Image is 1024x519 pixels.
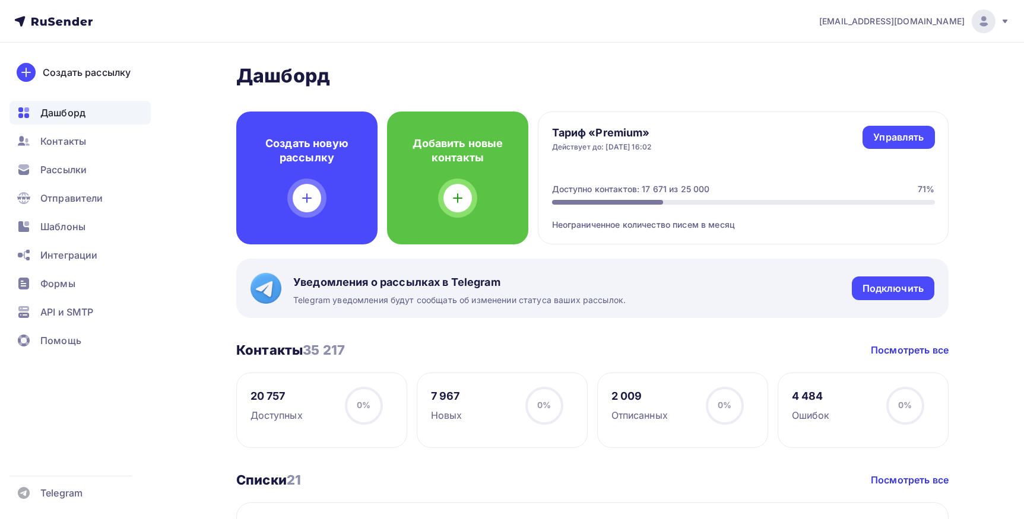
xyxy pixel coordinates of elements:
[293,294,626,306] span: Telegram уведомления будут сообщать об изменении статуса ваших рассылок.
[406,136,509,165] h4: Добавить новые контакты
[9,101,151,125] a: Дашборд
[236,472,301,488] h3: Списки
[918,183,934,195] div: 71%
[236,342,345,358] h3: Контакты
[40,163,87,177] span: Рассылки
[898,400,912,410] span: 0%
[611,408,668,422] div: Отписанных
[236,64,949,88] h2: Дашборд
[9,215,151,238] a: Шаблоны
[251,408,303,422] div: Доступных
[40,486,83,500] span: Telegram
[792,389,830,403] div: 4 484
[40,276,75,291] span: Формы
[9,272,151,295] a: Формы
[357,400,370,410] span: 0%
[792,408,830,422] div: Ошибок
[9,129,151,153] a: Контакты
[40,219,85,234] span: Шаблоны
[40,333,81,348] span: Помощь
[819,15,965,27] span: [EMAIL_ADDRESS][DOMAIN_NAME]
[552,142,652,152] div: Действует до: [DATE] 16:02
[251,389,303,403] div: 20 757
[431,389,462,403] div: 7 967
[255,136,359,165] h4: Создать новую рассылку
[537,400,551,410] span: 0%
[611,389,668,403] div: 2 009
[40,305,93,319] span: API и SMTP
[552,126,652,140] h4: Тариф «Premium»
[287,472,301,488] span: 21
[293,275,626,289] span: Уведомления о рассылках в Telegram
[871,343,949,357] a: Посмотреть все
[9,186,151,210] a: Отправители
[303,342,345,358] span: 35 217
[863,282,924,295] div: Подключить
[819,9,1010,33] a: [EMAIL_ADDRESS][DOMAIN_NAME]
[552,205,935,231] div: Неограниченное количество писем в месяц
[552,183,710,195] div: Доступно контактов: 17 671 из 25 000
[873,130,924,144] div: Управлять
[718,400,731,410] span: 0%
[40,134,86,148] span: Контакты
[40,106,85,120] span: Дашборд
[40,248,97,262] span: Интеграции
[43,65,131,79] div: Создать рассылку
[9,158,151,182] a: Рассылки
[871,473,949,487] a: Посмотреть все
[40,191,103,205] span: Отправители
[431,408,462,422] div: Новых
